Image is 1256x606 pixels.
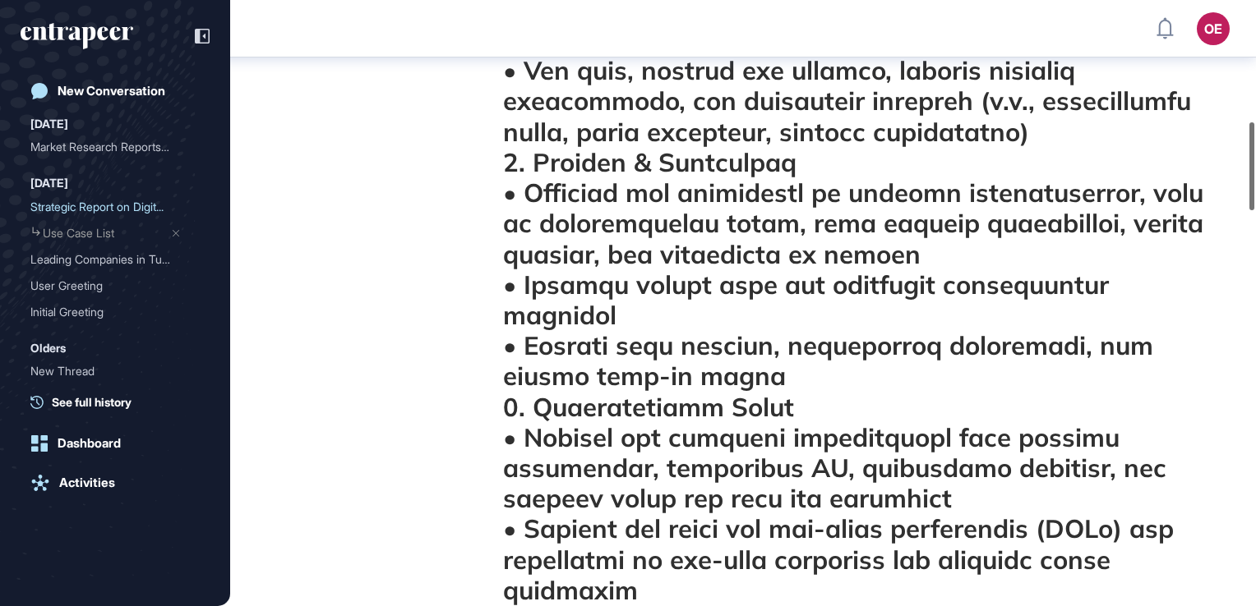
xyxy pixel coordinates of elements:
div: Leading Companies in Turkey's Glassware Industry [30,246,200,273]
div: Initial Greeting [30,299,187,325]
span: Use Case List [43,227,114,240]
div: Dashboard [58,436,121,451]
div: User Greeting [30,273,200,299]
a: Activities [21,466,210,499]
div: Market Research Reports o... [30,134,187,160]
a: New Conversation [21,75,210,108]
div: New Conversation [58,84,165,99]
div: [DATE] [30,173,68,193]
div: New Thread [30,358,187,384]
div: [DATE] [30,114,68,134]
div: Activities [59,475,115,490]
div: Strategic Report on Digitalization and Automation in Manufacturing Industry [30,194,200,220]
div: Market Research Reports on Generative AI Trends [30,134,200,160]
div: New Thread [30,358,200,384]
div: Strategic Report on Digit... [30,194,187,220]
div: Leading Companies in Turk... [30,246,187,273]
div: Initial Greeting [30,299,200,325]
div: User Greeting [30,273,187,299]
div: entrapeer-logo [21,23,133,49]
span: See full history [52,393,132,411]
a: Use Case List [30,220,200,246]
a: Dashboard [21,427,210,460]
a: See full history [30,393,210,411]
div: Olders [30,338,66,358]
button: OE [1197,12,1230,45]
